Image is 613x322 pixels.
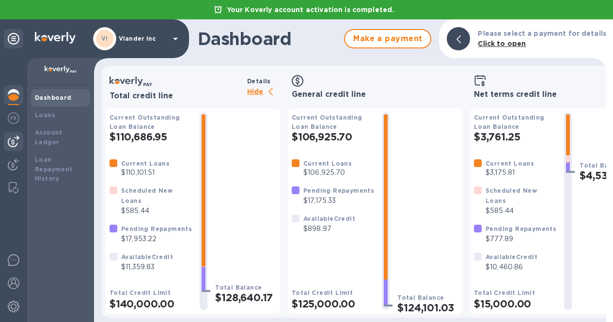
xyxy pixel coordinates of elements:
p: $11,359.83 [121,262,173,272]
h2: $106,925.70 [292,131,374,143]
b: Total Credit Limit [110,289,171,296]
h2: $110,686.95 [110,131,192,143]
p: Hide [247,86,280,98]
button: Make a payment [344,29,431,48]
b: Current Outstanding Loan Balance [474,114,545,130]
b: Available Credit [486,253,537,261]
p: $585.44 [121,206,192,216]
h3: Total credit line [110,92,243,101]
div: Unpin categories [4,29,23,48]
h1: Dashboard [198,29,339,49]
p: $110,101.51 [121,168,170,178]
p: $17,175.33 [303,196,374,206]
h2: $3,761.25 [474,131,556,143]
b: Account Ledger [35,129,63,146]
b: Current Loans [486,160,534,167]
b: Total Credit Limit [292,289,353,296]
p: $3,175.81 [486,168,534,178]
b: Available Credit [121,253,173,261]
b: Current Loans [121,160,170,167]
p: $898.97 [303,224,355,234]
p: $777.89 [486,234,556,244]
b: Current Outstanding Loan Balance [110,114,180,130]
p: Viander inc [119,35,167,42]
b: Pending Repayments [486,225,556,232]
b: Details [247,77,271,85]
h3: General credit line [292,90,458,99]
b: Total Balance [397,294,444,301]
p: Your Koverly account activation is completed. [222,5,399,15]
b: Click to open [478,40,526,47]
b: Scheduled New Loans [121,187,173,204]
h2: $124,101.03 [397,302,458,314]
b: Dashboard [35,94,72,101]
span: Make a payment [353,33,423,45]
b: Available Credit [303,215,355,222]
b: Current Outstanding Loan Balance [292,114,362,130]
h2: $125,000.00 [292,298,374,310]
b: Loans [35,111,55,119]
h2: $128,640.17 [215,291,276,304]
img: Foreign exchange [8,112,19,124]
h2: $15,000.00 [474,298,556,310]
p: $106,925.70 [303,168,352,178]
p: $585.44 [486,206,556,216]
b: Pending Repayments [303,187,374,194]
p: $17,953.22 [121,234,192,244]
b: Please select a payment for details [478,30,606,37]
b: VI [101,35,108,42]
p: $10,460.86 [486,262,537,272]
b: Total Credit Limit [474,289,535,296]
b: Scheduled New Loans [486,187,537,204]
b: Pending Repayments [121,225,192,232]
b: Loan Repayment History [35,156,73,183]
h2: $140,000.00 [110,298,192,310]
b: Current Loans [303,160,352,167]
img: Logo [35,32,76,44]
b: Total Balance [215,284,262,291]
